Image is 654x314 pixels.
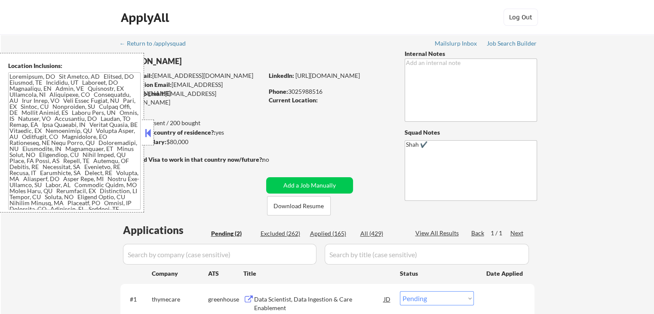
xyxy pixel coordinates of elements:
[123,244,316,265] input: Search by company (case sensitive)
[383,291,392,307] div: JD
[435,40,478,49] a: Mailslurp Inbox
[295,72,360,79] a: [URL][DOMAIN_NAME]
[262,155,287,164] div: no
[400,265,474,281] div: Status
[405,128,537,137] div: Squad Notes
[120,56,297,67] div: [PERSON_NAME]
[504,9,538,26] button: Log Out
[405,49,537,58] div: Internal Notes
[491,229,510,237] div: 1 / 1
[120,40,194,46] div: ← Return to /applysquad
[325,244,529,265] input: Search by title (case sensitive)
[121,10,172,25] div: ApplyAll
[120,89,263,106] div: [EMAIL_ADDRESS][DOMAIN_NAME]
[269,87,390,96] div: 3025988516
[121,71,263,80] div: [EMAIL_ADDRESS][DOMAIN_NAME]
[510,229,524,237] div: Next
[269,88,288,95] strong: Phone:
[269,72,294,79] strong: LinkedIn:
[435,40,478,46] div: Mailslurp Inbox
[208,269,243,278] div: ATS
[360,229,403,238] div: All (429)
[486,269,524,278] div: Date Applied
[261,229,304,238] div: Excluded (262)
[269,96,318,104] strong: Current Location:
[8,62,141,70] div: Location Inclusions:
[120,156,264,163] strong: Will need Visa to work in that country now/future?:
[487,40,537,49] a: Job Search Builder
[130,295,145,304] div: #1
[208,295,243,304] div: greenhouse
[254,295,384,312] div: Data Scientist, Data Ingestion & Care Enablement
[121,80,263,97] div: [EMAIL_ADDRESS][DOMAIN_NAME]
[211,229,254,238] div: Pending (2)
[415,229,461,237] div: View All Results
[120,40,194,49] a: ← Return to /applysquad
[310,229,353,238] div: Applied (165)
[152,269,208,278] div: Company
[120,138,263,146] div: $80,000
[152,295,208,304] div: thymecare
[266,177,353,194] button: Add a Job Manually
[120,128,261,137] div: yes
[243,269,392,278] div: Title
[123,225,208,235] div: Applications
[267,196,331,215] button: Download Resume
[471,229,485,237] div: Back
[120,119,263,127] div: 165 sent / 200 bought
[120,129,215,136] strong: Can work in country of residence?:
[487,40,537,46] div: Job Search Builder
